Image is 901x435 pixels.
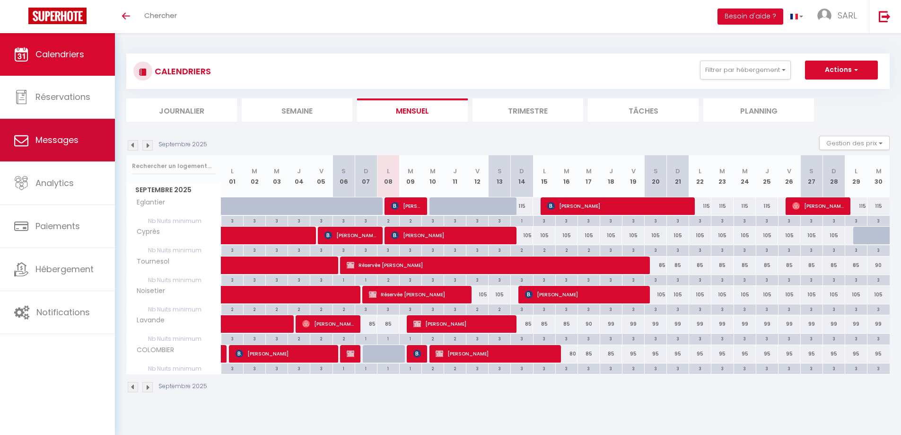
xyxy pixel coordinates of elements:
span: [PERSON_NAME] [302,315,354,333]
div: 3 [711,304,733,313]
div: 99 [667,315,689,333]
div: 3 [422,245,444,254]
span: Nb Nuits minimum [127,304,221,315]
abbr: D [831,167,836,176]
div: 3 [711,245,733,254]
div: 3 [823,304,845,313]
div: 3 [534,304,555,313]
div: 3 [466,245,488,254]
span: Nb Nuits minimum [127,275,221,285]
div: 105 [689,227,711,244]
img: logout [879,10,891,22]
div: 3 [444,304,466,313]
div: 105 [778,227,800,244]
th: 25 [756,155,778,197]
div: 3 [355,304,377,313]
div: 3 [444,275,466,284]
div: 3 [600,275,622,284]
div: 3 [779,304,800,313]
th: 17 [577,155,600,197]
div: 105 [689,286,711,303]
p: Septembre 2025 [158,140,207,149]
div: 3 [266,334,288,343]
div: 105 [645,286,667,303]
button: Ouvrir le widget de chat LiveChat [8,4,36,32]
div: 3 [667,216,689,225]
div: 1 [355,275,377,284]
th: 27 [800,155,822,197]
div: 3 [534,216,555,225]
img: Super Booking [28,8,87,24]
th: 01 [221,155,244,197]
span: Chercher [144,10,177,20]
div: 3 [734,245,756,254]
abbr: S [341,167,346,176]
abbr: M [408,167,413,176]
div: 3 [801,216,822,225]
div: 99 [711,315,734,333]
div: 3 [444,216,466,225]
div: 3 [867,304,890,313]
th: 28 [822,155,845,197]
div: 3 [534,275,555,284]
div: 3 [734,275,756,284]
div: 3 [600,216,622,225]
abbr: V [631,167,636,176]
div: 3 [221,216,243,225]
div: 3 [266,275,288,284]
div: 3 [221,334,243,343]
div: 3 [689,216,711,225]
span: Septembre 2025 [127,183,221,197]
button: Gestion des prix [819,136,890,150]
div: 3 [266,245,288,254]
div: 3 [556,216,577,225]
abbr: J [609,167,613,176]
span: Hébergement [35,263,94,275]
th: 10 [421,155,444,197]
li: Journalier [126,98,237,122]
div: 3 [711,216,733,225]
th: 11 [444,155,466,197]
input: Rechercher un logement... [132,158,216,175]
div: 2 [288,304,310,313]
span: [PERSON_NAME] [391,197,421,215]
span: Paiements [35,220,80,232]
th: 02 [244,155,266,197]
div: 99 [845,315,867,333]
th: 24 [734,155,756,197]
abbr: D [675,167,680,176]
div: 99 [756,315,778,333]
span: Réservations [35,91,90,103]
div: 85 [555,315,577,333]
abbr: J [297,167,301,176]
li: Tâches [588,98,699,122]
div: 2 [466,304,488,313]
div: 3 [288,275,310,284]
div: 3 [845,245,867,254]
div: 2 [288,334,310,343]
div: 85 [377,315,399,333]
li: Semaine [242,98,352,122]
div: 105 [622,227,644,244]
div: 3 [310,275,332,284]
th: 16 [555,155,577,197]
abbr: V [319,167,324,176]
div: 99 [778,315,800,333]
div: 3 [667,245,689,254]
span: Réservée [PERSON_NAME] [347,345,354,363]
div: 1 [333,275,355,284]
div: 3 [221,275,243,284]
div: 3 [622,304,644,313]
div: 3 [244,334,265,343]
div: 3 [466,216,488,225]
div: 105 [466,286,489,303]
div: 105 [778,286,800,303]
th: 12 [466,155,489,197]
th: 26 [778,155,800,197]
th: 21 [667,155,689,197]
div: 105 [667,227,689,244]
div: 2 [244,304,265,313]
div: 3 [244,275,265,284]
div: 2 [377,275,399,284]
div: 3 [756,304,778,313]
